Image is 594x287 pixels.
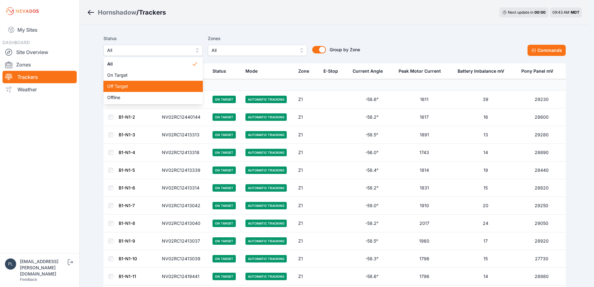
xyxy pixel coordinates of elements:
[107,61,192,67] span: All
[107,83,192,89] span: Off Target
[103,57,203,104] div: All
[107,94,192,101] span: Offline
[107,47,190,54] span: All
[107,72,192,78] span: On Target
[103,45,203,56] button: All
